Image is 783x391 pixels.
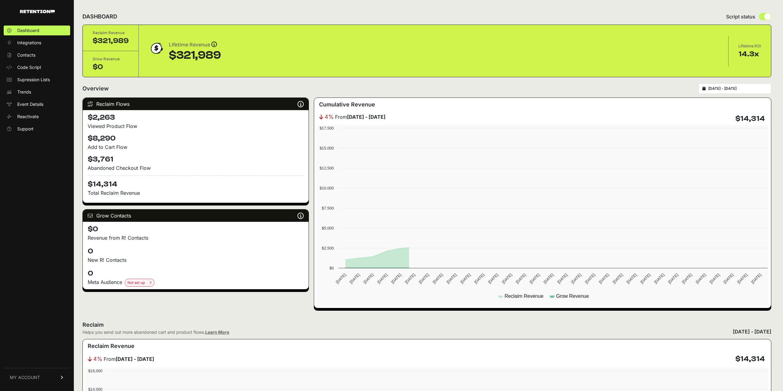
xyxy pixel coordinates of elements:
text: [DATE] [473,273,485,285]
span: Reactivate [17,114,39,120]
span: 4% [325,113,334,121]
text: [DATE] [501,273,513,285]
text: [DATE] [722,273,734,285]
div: Meta Audience [88,278,304,287]
p: Total Reclaim Revenue [88,189,304,197]
span: Contacts [17,52,35,58]
h4: $2,263 [88,113,304,122]
text: [DATE] [667,273,679,285]
div: Reclaim Revenue [93,30,129,36]
text: $10,000 [319,186,334,190]
div: Add to Cart Flow [88,143,304,151]
span: Integrations [17,40,41,46]
div: $0 [93,62,129,72]
text: [DATE] [529,273,541,285]
text: [DATE] [695,273,707,285]
h4: 0 [88,246,304,256]
text: [DATE] [584,273,596,285]
p: New R! Contacts [88,256,304,264]
div: [DATE] - [DATE] [733,328,771,335]
text: [DATE] [639,273,651,285]
span: Script status [726,13,755,20]
text: [DATE] [432,273,444,285]
span: From [104,355,154,363]
a: Support [4,124,70,134]
h3: Reclaim Revenue [88,342,134,350]
text: [DATE] [487,273,499,285]
h4: $14,314 [735,354,765,364]
text: [DATE] [681,273,693,285]
strong: [DATE] - [DATE] [347,114,386,120]
text: [DATE] [445,273,457,285]
img: dollar-coin-05c43ed7efb7bc0c12610022525b4bbbb207c7efeef5aecc26f025e68dcafac9.png [149,41,164,56]
a: Supression Lists [4,75,70,85]
h4: $0 [88,224,304,234]
span: MY ACCOUNT [10,374,40,381]
span: Event Details [17,101,43,107]
text: $12,500 [319,166,334,170]
div: $321,989 [93,36,129,46]
a: MY ACCOUNT [4,368,70,387]
div: Abandoned Checkout Flow [88,164,304,172]
a: Code Script [4,62,70,72]
text: $16,000 [88,369,102,373]
text: [DATE] [404,273,416,285]
text: $2,500 [322,246,334,250]
text: [DATE] [376,273,388,285]
text: [DATE] [736,273,748,285]
span: Support [17,126,34,132]
h4: $14,314 [88,175,304,189]
span: From [335,113,386,121]
text: [DATE] [515,273,527,285]
text: [DATE] [362,273,374,285]
h4: 0 [88,269,304,278]
img: Retention.com [20,10,55,13]
a: Learn More [205,329,229,335]
text: [DATE] [335,273,347,285]
strong: [DATE] - [DATE] [116,356,154,362]
text: [DATE] [349,273,361,285]
div: Reclaim Flows [83,98,309,110]
text: [DATE] [459,273,471,285]
div: Helps you send out more abandoned cart and product flows. [82,329,229,335]
text: $17,500 [319,126,334,130]
div: 14.3x [738,49,761,59]
a: Integrations [4,38,70,48]
span: Dashboard [17,27,39,34]
div: Lifetime Revenue [169,41,221,49]
a: Reactivate [4,112,70,122]
text: $7,500 [322,206,334,210]
a: Trends [4,87,70,97]
text: $15,000 [319,146,334,150]
text: [DATE] [418,273,430,285]
text: $5,000 [322,226,334,230]
a: Contacts [4,50,70,60]
h4: $8,290 [88,134,304,143]
text: [DATE] [598,273,610,285]
div: Lifetime ROI [738,43,761,49]
text: [DATE] [625,273,637,285]
text: [DATE] [653,273,665,285]
text: [DATE] [750,273,762,285]
a: Dashboard [4,26,70,35]
text: Reclaim Revenue [505,293,543,299]
p: Revenue from R! Contacts [88,234,304,241]
h4: $3,761 [88,154,304,164]
text: [DATE] [390,273,402,285]
div: Viewed Product Flow [88,122,304,130]
h2: Reclaim [82,321,229,329]
div: $321,989 [169,49,221,62]
text: [DATE] [612,273,624,285]
text: $0 [329,266,334,270]
text: [DATE] [709,273,721,285]
span: Trends [17,89,31,95]
div: Grow Revenue [93,56,129,62]
span: 4% [93,355,102,363]
h2: Overview [82,84,109,93]
div: Grow Contacts [83,209,309,222]
h4: $14,314 [735,114,765,124]
span: Supression Lists [17,77,50,83]
text: Grow Revenue [556,293,589,299]
a: Event Details [4,99,70,109]
h3: Cumulative Revenue [319,100,375,109]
